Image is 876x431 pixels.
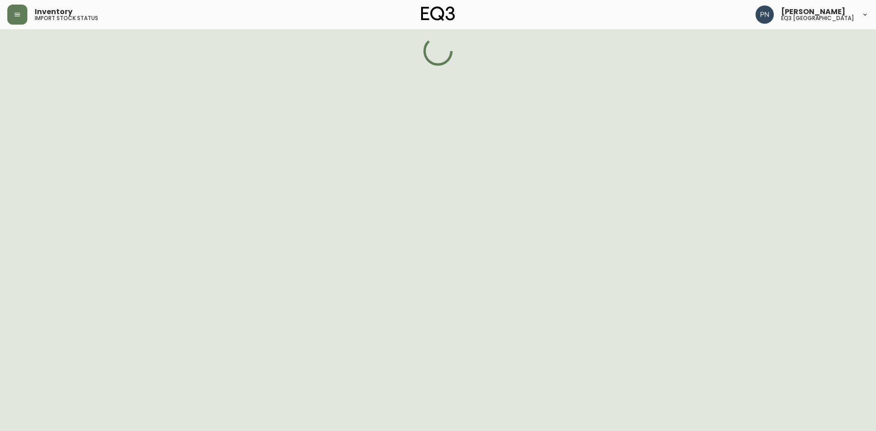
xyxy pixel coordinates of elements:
h5: eq3 [GEOGRAPHIC_DATA] [781,16,854,21]
h5: import stock status [35,16,98,21]
img: logo [421,6,455,21]
img: 496f1288aca128e282dab2021d4f4334 [756,5,774,24]
span: Inventory [35,8,73,16]
span: [PERSON_NAME] [781,8,845,16]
